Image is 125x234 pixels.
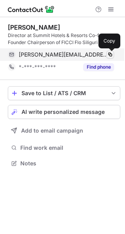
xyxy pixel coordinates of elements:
span: AI write personalized message [21,109,105,115]
span: [PERSON_NAME][EMAIL_ADDRESS][PERSON_NAME][DOMAIN_NAME] [19,51,108,58]
button: save-profile-one-click [8,86,120,100]
div: Director at Summit Hotels & Resorts Co-founder & Founder Chairperson of FICCI Flo Siliguri Chapter [8,32,120,46]
img: ContactOut v5.3.10 [8,5,55,14]
span: Find work email [20,144,117,151]
span: Notes [20,160,117,167]
div: Save to List / ATS / CRM [21,90,107,96]
button: Add to email campaign [8,124,120,138]
button: AI write personalized message [8,105,120,119]
button: Notes [8,158,120,169]
div: [PERSON_NAME] [8,23,60,31]
button: Reveal Button [83,63,114,71]
button: Find work email [8,142,120,153]
span: Add to email campaign [21,128,83,134]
